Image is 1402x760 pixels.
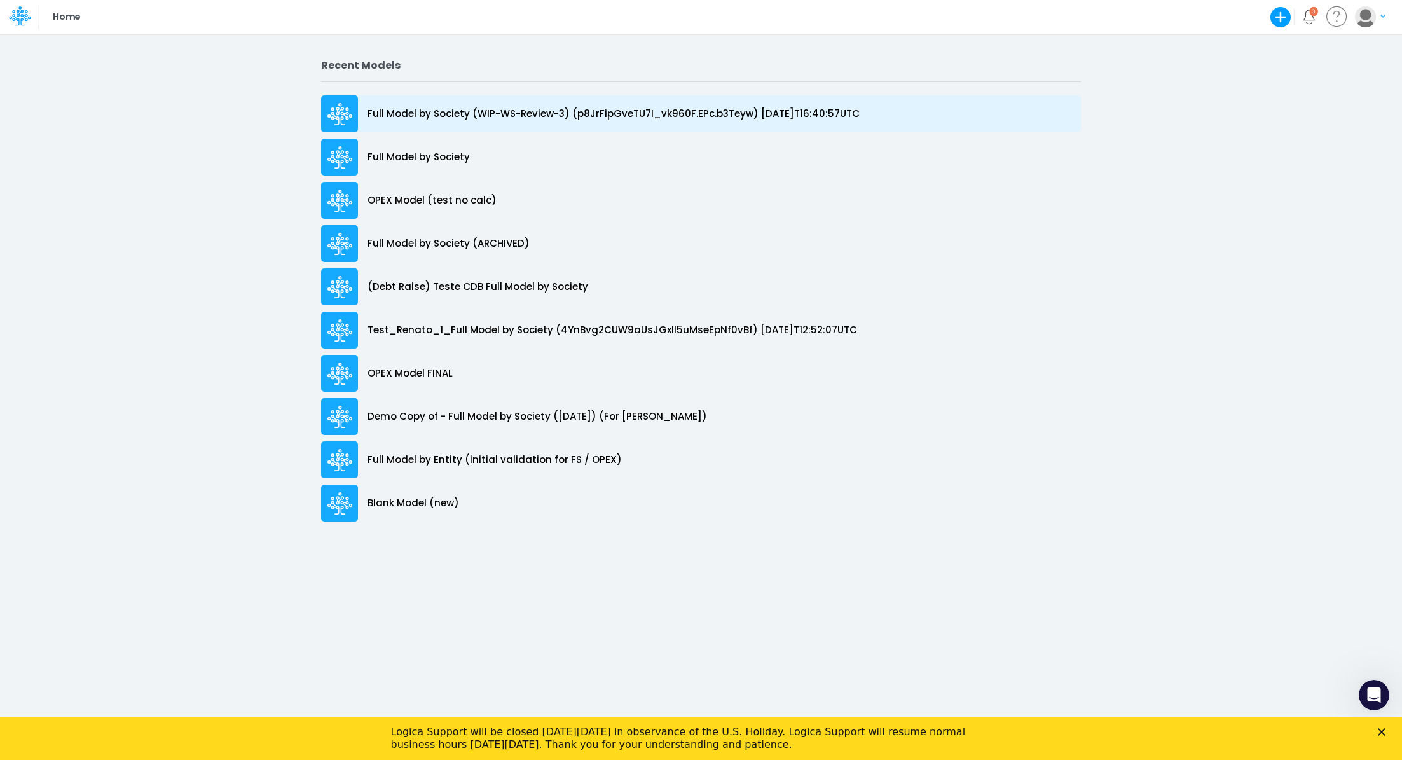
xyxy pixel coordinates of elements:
[368,237,530,251] p: Full Model by Society (ARCHIVED)
[368,323,857,338] p: Test_Renato_1_Full Model by Society (4YnBvg2CUW9aUsJGxII5uMseEpNf0vBf) [DATE]T12:52:07UTC
[368,193,497,208] p: OPEX Model (test no calc)
[321,352,1081,395] a: OPEX Model FINAL
[368,107,860,121] p: Full Model by Society (WIP-WS-Review-3) (p8JrFipGveTU7I_vk960F.EPc.b3Teyw) [DATE]T16:40:57UTC
[1359,680,1389,710] iframe: Intercom live chat
[368,280,588,294] p: (Debt Raise) Teste CDB Full Model by Society
[1378,11,1391,19] div: Close
[368,410,707,424] p: Demo Copy of - Full Model by Society ([DATE]) (For [PERSON_NAME])
[368,496,459,511] p: Blank Model (new)
[1302,10,1316,24] a: Notifications
[53,10,80,24] p: Home
[321,438,1081,481] a: Full Model by Entity (initial validation for FS / OPEX)
[368,150,470,165] p: Full Model by Society
[321,135,1081,179] a: Full Model by Society
[368,366,453,381] p: OPEX Model FINAL
[321,265,1081,308] a: (Debt Raise) Teste CDB Full Model by Society
[321,395,1081,438] a: Demo Copy of - Full Model by Society ([DATE]) (For [PERSON_NAME])
[321,308,1081,352] a: Test_Renato_1_Full Model by Society (4YnBvg2CUW9aUsJGxII5uMseEpNf0vBf) [DATE]T12:52:07UTC
[321,481,1081,525] a: Blank Model (new)
[321,92,1081,135] a: Full Model by Society (WIP-WS-Review-3) (p8JrFipGveTU7I_vk960F.EPc.b3Teyw) [DATE]T16:40:57UTC
[1312,8,1316,14] div: 3 unread items
[321,222,1081,265] a: Full Model by Society (ARCHIVED)
[368,453,622,467] p: Full Model by Entity (initial validation for FS / OPEX)
[391,9,991,34] div: Logica Support will be closed [DATE][DATE] in observance of the U.S. Holiday. Logica Support will...
[321,179,1081,222] a: OPEX Model (test no calc)
[321,59,1081,71] h2: Recent Models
